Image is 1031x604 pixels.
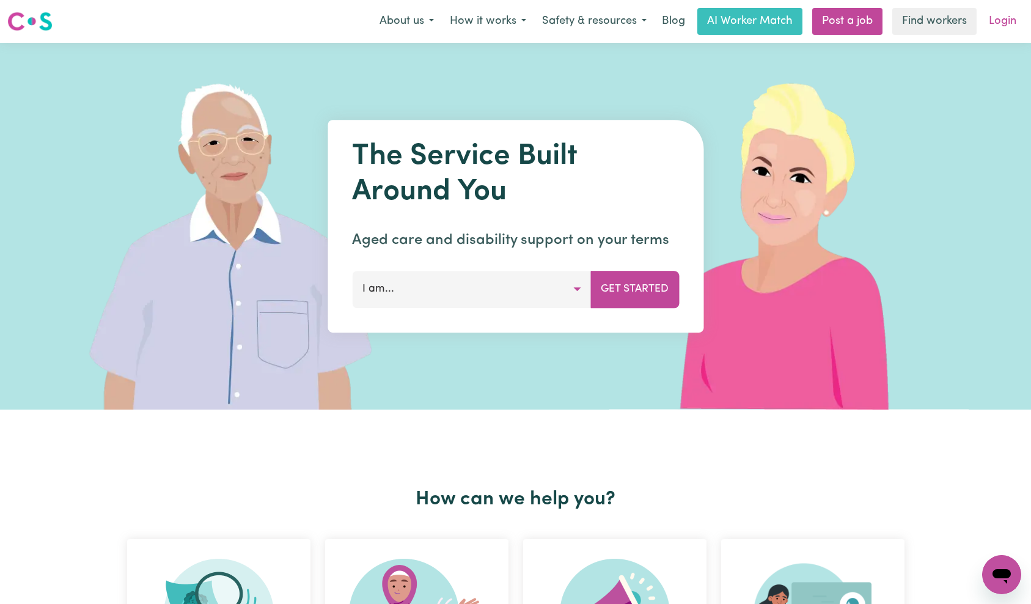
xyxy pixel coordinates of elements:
button: I am... [352,271,591,308]
a: Blog [655,8,692,35]
h1: The Service Built Around You [352,139,679,210]
button: About us [372,9,442,34]
a: AI Worker Match [697,8,802,35]
img: Careseekers logo [7,10,53,32]
h2: How can we help you? [120,488,912,511]
a: Careseekers logo [7,7,53,35]
p: Aged care and disability support on your terms [352,229,679,251]
button: Get Started [590,271,679,308]
button: Safety & resources [534,9,655,34]
iframe: Button to launch messaging window [982,555,1021,594]
a: Post a job [812,8,882,35]
button: How it works [442,9,534,34]
a: Login [981,8,1024,35]
a: Find workers [892,8,977,35]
